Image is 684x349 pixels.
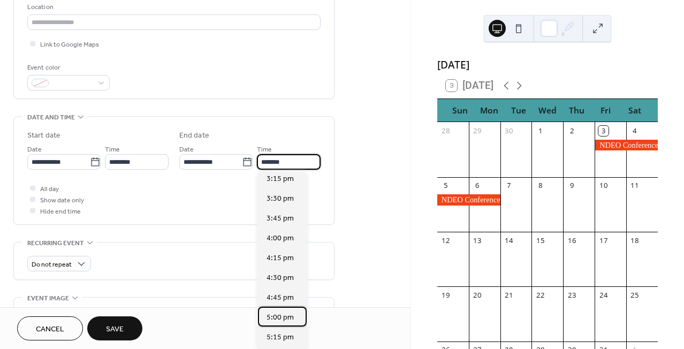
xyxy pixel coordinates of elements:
span: Do not repeat [32,259,72,271]
span: 3:15 pm [267,173,294,185]
div: 12 [441,236,451,245]
span: Show date only [40,195,84,206]
div: NDEO Conference [595,140,658,150]
div: 5 [441,181,451,191]
span: Time [105,144,120,155]
span: Date and time [27,112,75,123]
span: 5:15 pm [267,332,294,343]
span: Hide end time [40,206,81,217]
div: 14 [504,236,514,245]
div: 18 [630,236,640,245]
span: 5:00 pm [267,312,294,323]
div: NDEO Conference [437,194,500,205]
div: 15 [536,236,545,245]
div: Location [27,2,318,13]
span: Event image [27,293,69,304]
span: 4:00 pm [267,233,294,244]
div: Wed [533,99,562,122]
div: Sat [620,99,649,122]
span: Save [106,324,124,335]
div: 21 [504,291,514,300]
div: End date [179,130,209,141]
span: 4:15 pm [267,253,294,264]
div: 22 [536,291,545,300]
span: 4:30 pm [267,272,294,284]
div: 29 [473,126,482,135]
div: 3 [598,126,608,135]
div: 2 [567,126,577,135]
div: [DATE] [437,57,658,73]
span: Time [257,144,272,155]
span: Recurring event [27,238,84,249]
div: 10 [598,181,608,191]
div: 20 [473,291,482,300]
div: 7 [504,181,514,191]
div: 19 [441,291,451,300]
div: Thu [562,99,591,122]
span: Cancel [36,324,64,335]
div: 9 [567,181,577,191]
span: 3:30 pm [267,193,294,204]
button: Cancel [17,316,83,340]
div: Mon [475,99,504,122]
div: Event color [27,62,108,73]
div: Start date [27,130,60,141]
span: Link to Google Maps [40,39,99,50]
div: 24 [598,291,608,300]
div: 28 [441,126,451,135]
div: 23 [567,291,577,300]
div: 1 [536,126,545,135]
div: Tue [504,99,533,122]
div: 8 [536,181,545,191]
button: Save [87,316,142,340]
span: Date [27,144,42,155]
div: 4 [630,126,640,135]
span: Date [179,144,194,155]
div: Fri [591,99,620,122]
span: 4:45 pm [267,292,294,304]
div: 17 [598,236,608,245]
div: 16 [567,236,577,245]
div: 30 [504,126,514,135]
span: All day [40,184,59,195]
div: 6 [473,181,482,191]
span: 3:45 pm [267,213,294,224]
div: Sun [446,99,475,122]
div: 13 [473,236,482,245]
div: 11 [630,181,640,191]
div: 25 [630,291,640,300]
